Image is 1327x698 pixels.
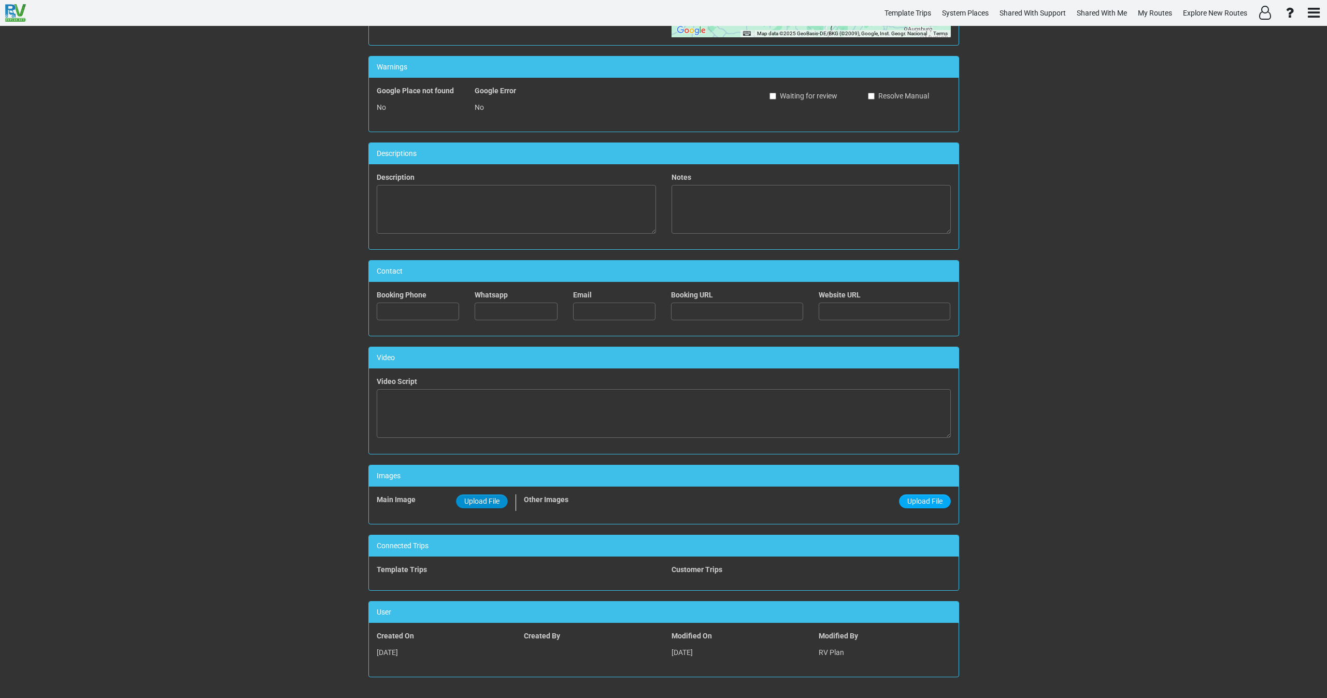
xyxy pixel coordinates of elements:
[377,564,427,575] label: Template Trips
[884,9,931,17] span: Template Trips
[369,56,959,78] div: Warnings
[1072,3,1132,23] a: Shared With Me
[937,3,993,23] a: System Places
[1000,9,1066,17] span: Shared With Support
[369,465,959,487] div: Images
[475,103,484,111] span: No
[369,347,959,368] div: Video
[995,3,1071,23] a: Shared With Support
[942,9,989,17] span: System Places
[819,631,858,641] label: Modified By
[5,4,26,22] img: RvPlanetLogo.png
[377,644,509,661] p: [DATE]
[1077,9,1127,17] span: Shared With Me
[377,86,454,96] label: Google Place not found
[672,564,722,575] label: Customer Trips
[880,3,936,23] a: Template Trips
[369,143,959,164] div: Descriptions
[672,631,712,641] label: Modified On
[868,93,875,99] input: Resolve Manual
[369,261,959,282] div: Contact
[674,24,708,37] img: Google
[369,535,959,557] div: Connected Trips
[573,290,592,300] label: Email
[672,172,691,182] label: Notes
[524,494,568,505] label: Other Images
[868,91,929,101] label: Resolve Manual
[377,290,426,300] label: Booking Phone
[743,30,750,37] button: Keyboard shortcuts
[933,31,948,36] a: Terms
[819,290,861,300] label: Website URL
[475,86,516,96] label: Google Error
[1178,3,1252,23] a: Explore New Routes
[377,103,386,111] span: No
[672,644,804,661] p: [DATE]
[377,631,414,641] label: Created On
[769,91,837,101] label: Waiting for review
[819,644,951,661] p: RV Plan
[907,497,943,505] span: Upload File
[1133,3,1177,23] a: My Routes
[369,602,959,623] div: User
[674,24,708,37] a: Open this area in Google Maps (opens a new window)
[377,494,416,505] label: Main Image
[757,31,927,36] span: Map data ©2025 GeoBasis-DE/BKG (©2009), Google, Inst. Geogr. Nacional
[1183,9,1247,17] span: Explore New Routes
[769,93,776,99] input: Waiting for review
[671,290,713,300] label: Booking URL
[377,376,417,387] label: Video Script
[524,631,560,641] label: Created By
[464,497,500,505] span: Upload File
[1138,9,1172,17] span: My Routes
[475,290,508,300] label: Whatsapp
[377,172,415,182] label: Description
